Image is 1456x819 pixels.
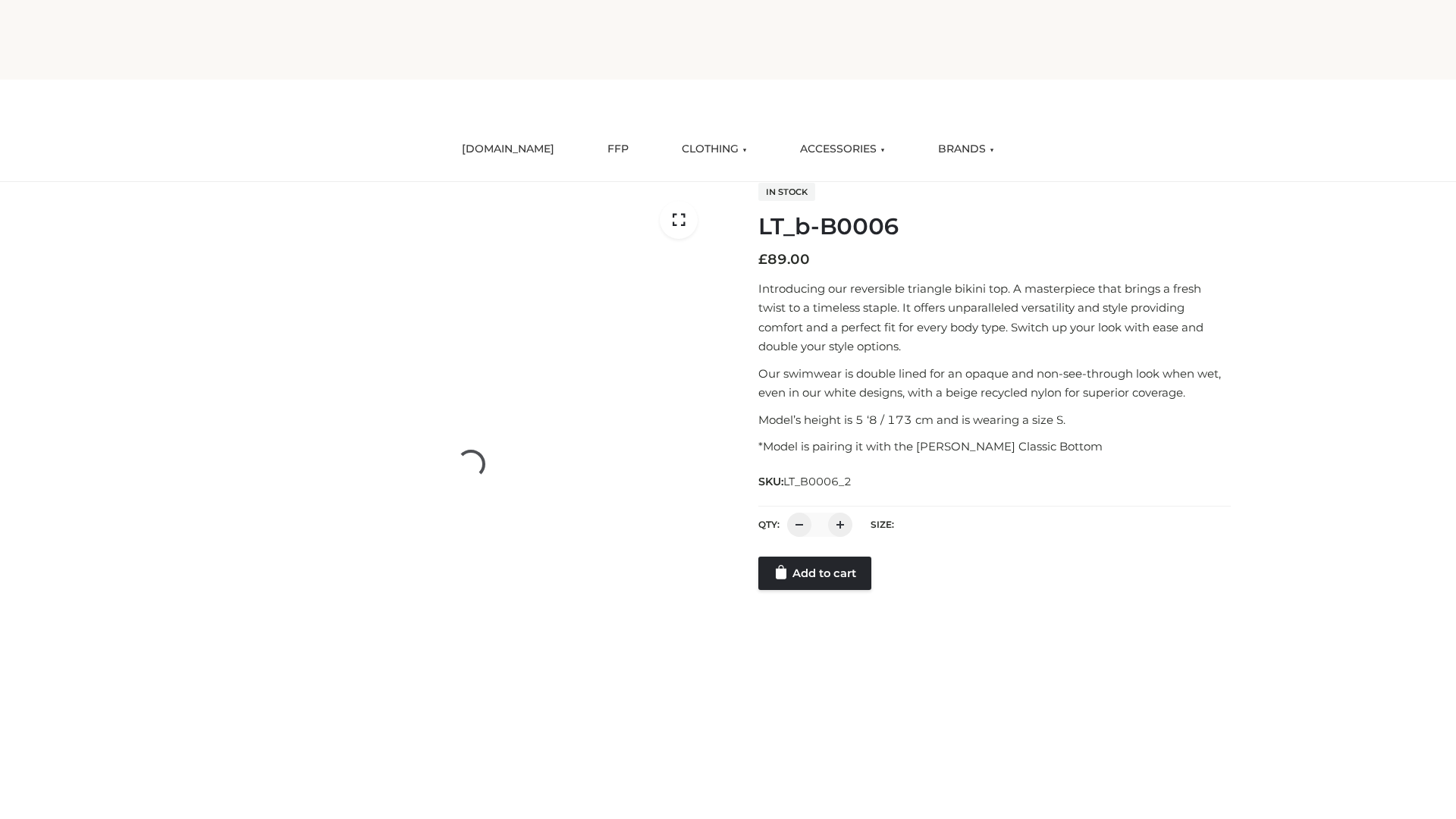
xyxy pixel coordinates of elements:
a: FFP [596,133,640,166]
span: £ [758,251,767,268]
label: QTY: [758,519,780,530]
a: CLOTHING [670,133,758,166]
bdi: 89.00 [758,251,810,268]
a: Add to cart [758,557,871,590]
a: [DOMAIN_NAME] [450,133,566,166]
span: In stock [758,183,815,201]
a: ACCESSORIES [789,133,896,166]
label: Size: [871,519,894,530]
h1: LT_b-B0006 [758,213,1231,240]
p: Our swimwear is double lined for an opaque and non-see-through look when wet, even in our white d... [758,364,1231,403]
p: *Model is pairing it with the [PERSON_NAME] Classic Bottom [758,437,1231,457]
span: SKU: [758,472,853,491]
p: Model’s height is 5 ‘8 / 173 cm and is wearing a size S. [758,410,1231,430]
span: LT_B0006_2 [783,475,852,488]
p: Introducing our reversible triangle bikini top. A masterpiece that brings a fresh twist to a time... [758,279,1231,356]
a: BRANDS [927,133,1006,166]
